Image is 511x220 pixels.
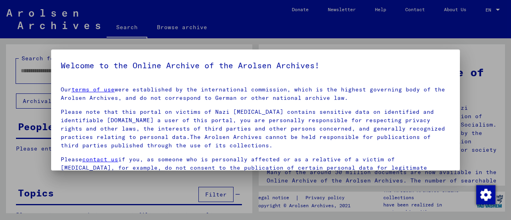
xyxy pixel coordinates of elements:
a: terms of use [71,86,115,93]
p: Please if you, as someone who is personally affected or as a relative of a victim of [MEDICAL_DAT... [61,155,450,180]
h5: Welcome to the Online Archive of the Arolsen Archives! [61,59,450,72]
p: Please note that this portal on victims of Nazi [MEDICAL_DATA] contains sensitive data on identif... [61,108,450,150]
div: Change consent [476,185,495,204]
img: Change consent [476,185,495,204]
a: contact us [82,156,118,163]
p: Our were established by the international commission, which is the highest governing body of the ... [61,85,450,102]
